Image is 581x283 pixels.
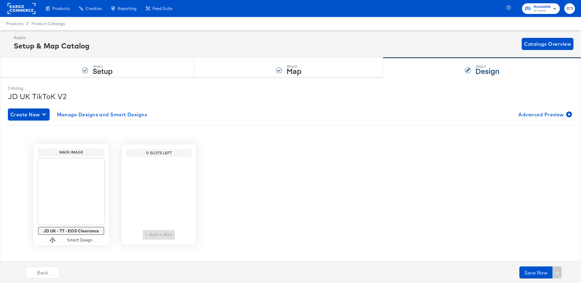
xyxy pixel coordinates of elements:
strong: Setup [93,66,113,76]
div: Step: 2 [287,64,301,68]
div: JD UK - TT - EOS Clearance [40,228,103,233]
div: Step: 1 [93,64,113,68]
div: JD UK TikToK V2 [8,91,573,102]
span: Reporting [118,6,136,11]
button: JCS [564,3,575,14]
div: Assets [14,35,90,41]
span: Creative [86,6,102,11]
span: Products [6,21,23,26]
span: Create New [10,110,47,119]
span: Feed Suite [153,6,172,11]
button: Create New [8,108,50,121]
strong: Design [475,66,499,76]
span: Catalogs Overview [524,40,571,48]
button: AccountsJD Sports [522,3,560,14]
span: JD Sports [533,8,551,13]
div: Main Image [40,150,103,155]
span: Advanced Preview [518,110,571,119]
span: JCS [567,5,573,12]
button: Manage Designs and Smart Designs [54,108,150,121]
span: / [23,21,31,26]
span: Products [52,6,70,11]
button: Advanced Preview [516,108,573,121]
span: Manage Designs and Smart Designs [57,110,147,119]
div: 0 Slots Left [128,151,190,155]
div: Smart Design [67,237,93,243]
button: Save Now [519,266,553,278]
button: Catalogs Overview [522,38,573,50]
a: Product Catalogs [31,21,65,26]
div: Setup & Map Catalog [14,41,90,51]
button: Back [26,266,59,278]
div: Step: 3 [475,64,499,68]
span: Accounts [533,4,551,10]
div: Catalog [8,85,573,91]
strong: Map [287,66,301,76]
